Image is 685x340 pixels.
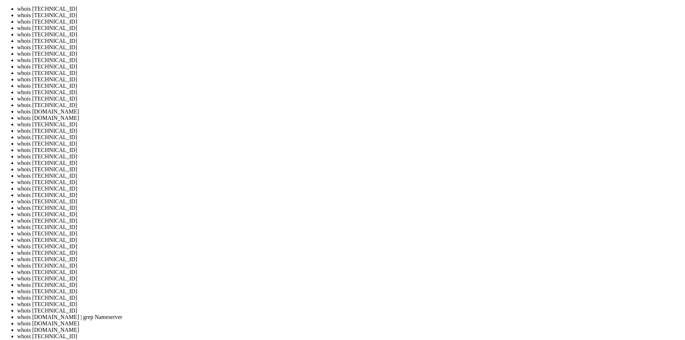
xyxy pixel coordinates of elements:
[17,134,682,141] li: whois [TECHNICAL_ID]
[3,100,592,106] x-row: [URL][DOMAIN_NAME]
[3,82,592,88] x-row: * Strictly confined Kubernetes makes edge and IoT secure. Learn how MicroK8s
[17,38,682,44] li: whois [TECHNICAL_ID]
[17,275,682,282] li: whois [TECHNICAL_ID]
[17,83,682,89] li: whois [TECHNICAL_ID]
[17,237,682,243] li: whois [TECHNICAL_ID]
[17,115,682,121] li: whois [DOMAIN_NAME]
[69,191,72,197] div: (22, 31)
[17,186,682,192] li: whois [TECHNICAL_ID]
[17,243,682,250] li: whois [TECHNICAL_ID]
[17,70,682,76] li: whois [TECHNICAL_ID]
[17,282,682,288] li: whois [TECHNICAL_ID]
[17,230,682,237] li: whois [TECHNICAL_ID]
[17,205,682,211] li: whois [TECHNICAL_ID]
[17,301,682,308] li: whois [TECHNICAL_ID]
[3,130,592,136] x-row: To see these additional updates run: apt list --upgradable
[17,327,682,333] li: whois [DOMAIN_NAME]
[17,160,682,166] li: whois [TECHNICAL_ID]
[17,250,682,256] li: whois [TECHNICAL_ID]
[3,112,592,118] x-row: Expanded Security Maintenance for Applications is not enabled.
[3,70,592,76] x-row: Swap usage: 33%
[17,263,682,269] li: whois [TECHNICAL_ID]
[17,269,682,275] li: whois [TECHNICAL_ID]
[17,31,682,38] li: whois [TECHNICAL_ID]
[17,295,682,301] li: whois [TECHNICAL_ID]
[3,57,592,64] x-row: Usage of /: 82.0% of 24.44GB Users logged in: 0
[3,88,592,94] x-row: just raised the bar for easy, resilient and secure K8s cluster deployment.
[17,314,682,320] li: whois [DOMAIN_NAME] | grep Nameserver
[3,148,592,154] x-row: Learn more about enabling ESM Apps service at [URL][DOMAIN_NAME]
[17,89,682,96] li: whois [TECHNICAL_ID]
[17,108,682,115] li: whois [DOMAIN_NAME]
[17,141,682,147] li: whois [TECHNICAL_ID]
[17,64,682,70] li: whois [TECHNICAL_ID]
[17,256,682,263] li: whois [TECHNICAL_ID]
[3,3,592,9] x-row: Welcome to Ubuntu 22.04.5 LTS (GNU/Linux 5.15.0-139-generic x86_64)
[3,15,592,21] x-row: * Documentation: [URL][DOMAIN_NAME]
[17,333,682,340] li: whois [TECHNICAL_ID]
[17,224,682,230] li: whois [TECHNICAL_ID]
[3,124,592,130] x-row: 688 updates can be applied immediately.
[3,185,592,191] x-row: Last login: [DATE] from [TECHNICAL_ID]
[17,153,682,160] li: whois [TECHNICAL_ID]
[17,320,682,327] li: whois [DOMAIN_NAME]
[3,21,592,27] x-row: * Management: [URL][DOMAIN_NAME]
[17,147,682,153] li: whois [TECHNICAL_ID]
[17,179,682,186] li: whois [TECHNICAL_ID]
[3,27,592,33] x-row: * Support: [URL][DOMAIN_NAME]
[17,96,682,102] li: whois [TECHNICAL_ID]
[17,288,682,295] li: whois [TECHNICAL_ID]
[17,192,682,198] li: whois [TECHNICAL_ID]
[3,142,592,148] x-row: 38 additional security updates can be applied with ESM Apps.
[17,6,682,12] li: whois [TECHNICAL_ID]
[17,19,682,25] li: whois [TECHNICAL_ID]
[17,44,682,51] li: whois [TECHNICAL_ID]
[3,51,592,57] x-row: System load: 0.0 Processes: 130
[3,64,592,70] x-row: Memory usage: 24% IPv4 address for eth0: [TECHNICAL_ID]
[17,173,682,179] li: whois [TECHNICAL_ID]
[17,12,682,19] li: whois [TECHNICAL_ID]
[17,198,682,205] li: whois [TECHNICAL_ID]
[3,191,592,197] x-row: root@vps130383:~# whoi
[17,102,682,108] li: whois [TECHNICAL_ID]
[17,25,682,31] li: whois [TECHNICAL_ID]
[3,39,592,45] x-row: System information as of [DATE]
[17,128,682,134] li: whois [TECHNICAL_ID]
[17,121,682,128] li: whois [TECHNICAL_ID]
[3,161,592,167] x-row: New release '24.04.3 LTS' available.
[3,167,592,173] x-row: Run 'do-release-upgrade' to upgrade to it.
[17,76,682,83] li: whois [TECHNICAL_ID]
[17,211,682,218] li: whois [TECHNICAL_ID]
[17,308,682,314] li: whois [TECHNICAL_ID]
[17,57,682,64] li: whois [TECHNICAL_ID]
[17,166,682,173] li: whois [TECHNICAL_ID]
[17,51,682,57] li: whois [TECHNICAL_ID]
[17,218,682,224] li: whois [TECHNICAL_ID]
